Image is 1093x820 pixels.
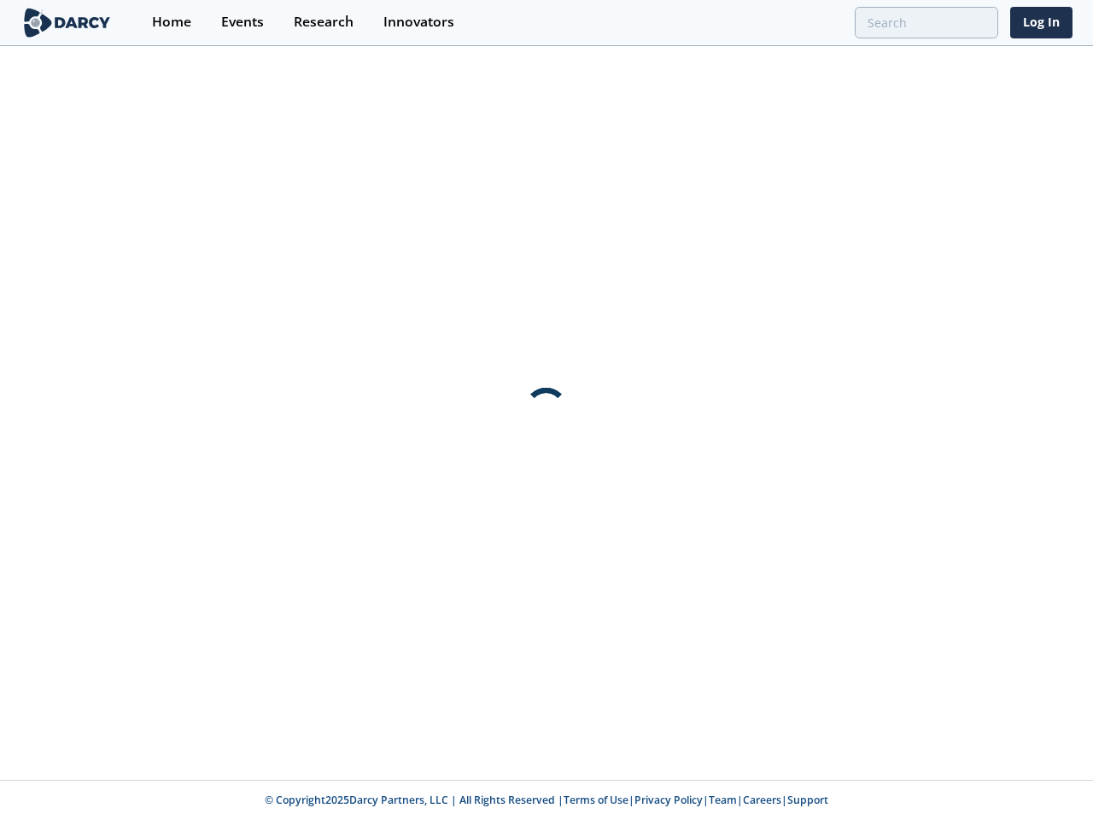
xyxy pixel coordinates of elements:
img: logo-wide.svg [20,8,114,38]
a: Careers [743,793,781,807]
div: Events [221,15,264,29]
a: Terms of Use [564,793,628,807]
a: Team [709,793,737,807]
div: Research [294,15,354,29]
p: © Copyright 2025 Darcy Partners, LLC | All Rights Reserved | | | | | [24,793,1069,808]
input: Advanced Search [855,7,998,38]
a: Privacy Policy [634,793,703,807]
div: Innovators [383,15,454,29]
a: Support [787,793,828,807]
div: Home [152,15,191,29]
a: Log In [1010,7,1073,38]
